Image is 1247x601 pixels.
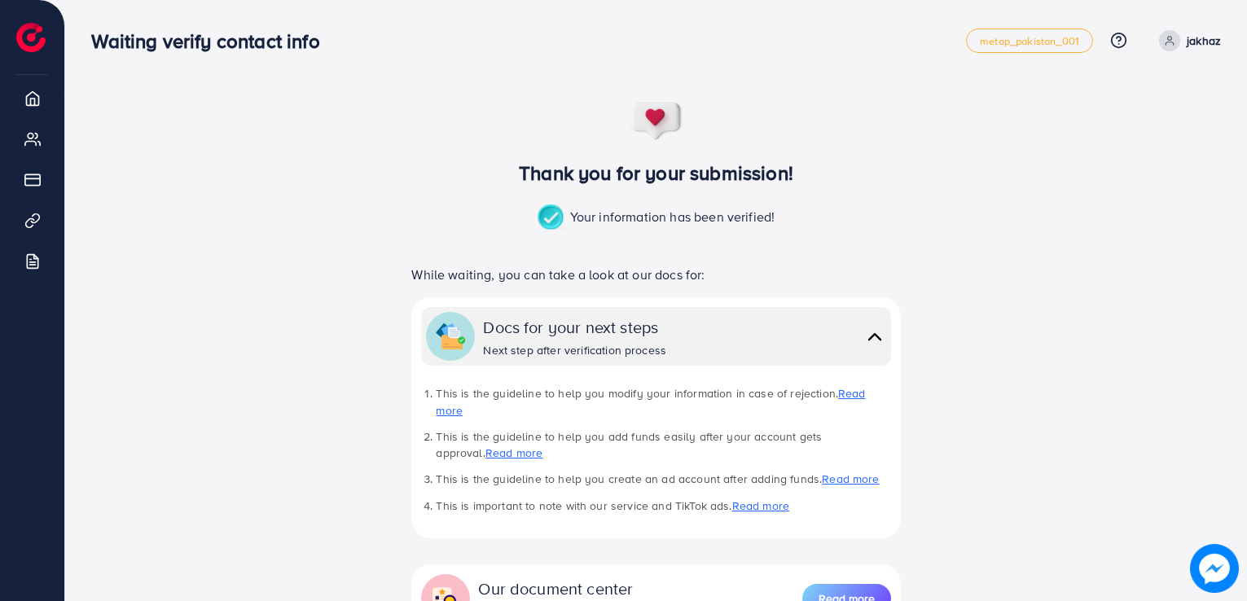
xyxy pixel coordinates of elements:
img: collapse [863,325,886,349]
a: jakhaz [1153,30,1221,51]
a: Read more [436,385,865,418]
div: Next step after verification process [483,342,666,358]
a: metap_pakistan_001 [966,29,1093,53]
p: Your information has been verified! [538,204,775,232]
img: success [538,204,570,232]
div: Our document center [478,577,725,600]
p: While waiting, you can take a look at our docs for: [411,265,900,284]
img: image [1190,544,1239,593]
li: This is the guideline to help you create an ad account after adding funds. [436,471,890,487]
h3: Waiting verify contact info [91,29,332,53]
img: success [630,101,683,142]
span: metap_pakistan_001 [980,36,1079,46]
a: Read more [732,498,789,514]
p: jakhaz [1187,31,1221,50]
img: logo [16,23,46,52]
a: Read more [822,471,879,487]
img: collapse [436,322,465,351]
li: This is the guideline to help you add funds easily after your account gets approval. [436,428,890,462]
a: Read more [485,445,542,461]
div: Docs for your next steps [483,315,666,339]
h3: Thank you for your submission! [384,161,928,185]
li: This is important to note with our service and TikTok ads. [436,498,890,514]
li: This is the guideline to help you modify your information in case of rejection. [436,385,890,419]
